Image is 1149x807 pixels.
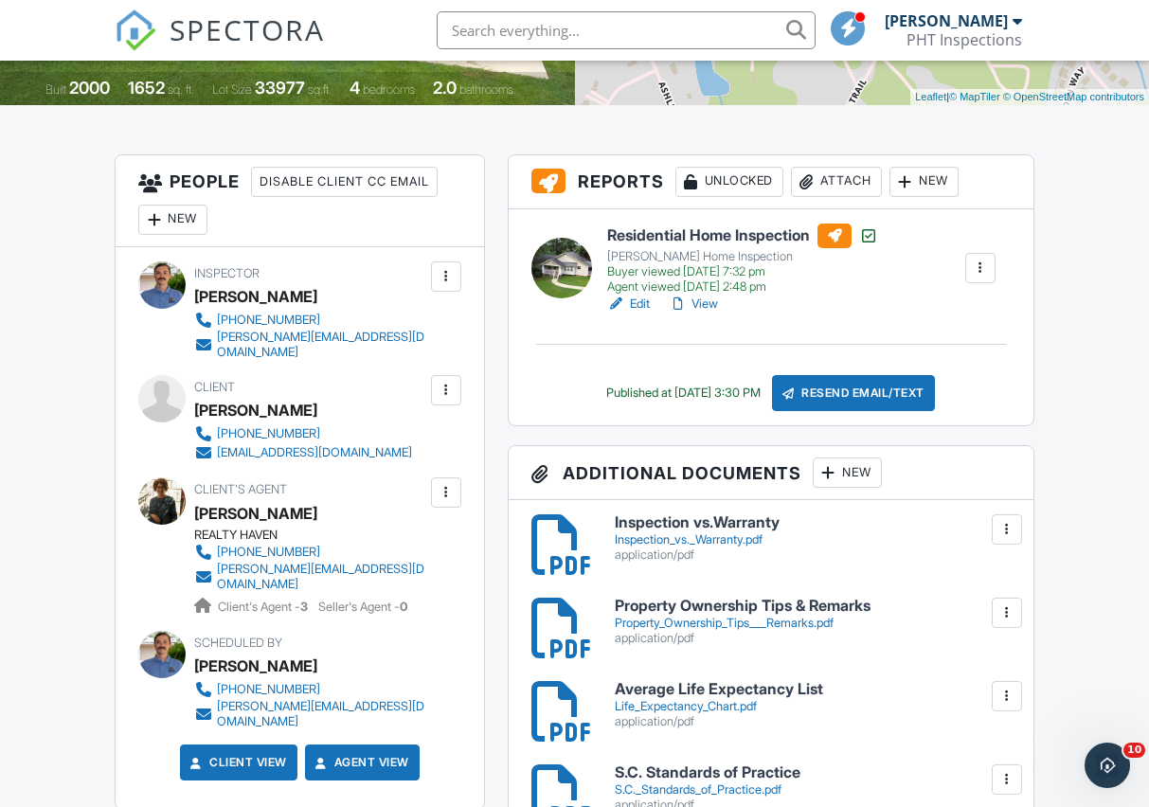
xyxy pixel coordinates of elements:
[615,782,1011,798] div: S.C._Standards_of_Practice.pdf
[433,78,457,98] div: 2.0
[615,681,1011,729] a: Average Life Expectancy List Life_Expectancy_Chart.pdf application/pdf
[217,699,425,729] div: [PERSON_NAME][EMAIL_ADDRESS][DOMAIN_NAME]
[194,636,282,650] span: Scheduled By
[1123,743,1145,758] span: 10
[615,598,1011,615] h6: Property Ownership Tips & Remarks
[607,279,878,295] div: Agent viewed [DATE] 2:48 pm
[1085,743,1130,788] iframe: Intercom live chat
[217,445,412,460] div: [EMAIL_ADDRESS][DOMAIN_NAME]
[615,681,1011,698] h6: Average Life Expectancy List
[437,11,816,49] input: Search everything...
[509,446,1033,500] h3: Additional Documents
[607,295,650,314] a: Edit
[1003,91,1144,102] a: © OpenStreetMap contributors
[607,224,878,248] h6: Residential Home Inspection
[170,9,325,49] span: SPECTORA
[194,424,412,443] a: [PHONE_NUMBER]
[138,205,207,235] div: New
[217,682,320,697] div: [PHONE_NUMBER]
[194,396,317,424] div: [PERSON_NAME]
[194,282,317,311] div: [PERSON_NAME]
[194,699,425,729] a: [PERSON_NAME][EMAIL_ADDRESS][DOMAIN_NAME]
[607,264,878,279] div: Buyer viewed [DATE] 7:32 pm
[300,600,308,614] strong: 3
[194,543,425,562] a: [PHONE_NUMBER]
[363,82,415,97] span: bedrooms
[194,562,425,592] a: [PERSON_NAME][EMAIL_ADDRESS][DOMAIN_NAME]
[813,457,882,488] div: New
[318,600,407,614] span: Seller's Agent -
[218,600,311,614] span: Client's Agent -
[459,82,513,97] span: bathrooms
[772,375,935,411] div: Resend Email/Text
[615,764,1011,781] h6: S.C. Standards of Practice
[615,598,1011,646] a: Property Ownership Tips & Remarks Property_Ownership_Tips___Remarks.pdf application/pdf
[128,78,165,98] div: 1652
[910,89,1149,105] div: |
[251,167,438,197] div: Disable Client CC Email
[308,82,332,97] span: sq.ft.
[255,78,305,98] div: 33977
[615,699,1011,714] div: Life_Expectancy_Chart.pdf
[194,380,235,394] span: Client
[607,224,878,296] a: Residential Home Inspection [PERSON_NAME] Home Inspection Buyer viewed [DATE] 7:32 pm Agent viewe...
[915,91,946,102] a: Leaflet
[194,311,425,330] a: [PHONE_NUMBER]
[194,499,317,528] a: [PERSON_NAME]
[194,266,260,280] span: Inspector
[45,82,66,97] span: Built
[907,30,1022,49] div: PHT Inspections
[194,330,425,360] a: [PERSON_NAME][EMAIL_ADDRESS][DOMAIN_NAME]
[615,547,1011,563] div: application/pdf
[217,330,425,360] div: [PERSON_NAME][EMAIL_ADDRESS][DOMAIN_NAME]
[675,167,783,197] div: Unlocked
[885,11,1008,30] div: [PERSON_NAME]
[889,167,959,197] div: New
[217,545,320,560] div: [PHONE_NUMBER]
[615,616,1011,631] div: Property_Ownership_Tips___Remarks.pdf
[509,155,1033,209] h3: Reports
[194,443,412,462] a: [EMAIL_ADDRESS][DOMAIN_NAME]
[212,82,252,97] span: Lot Size
[949,91,1000,102] a: © MapTiler
[607,249,878,264] div: [PERSON_NAME] Home Inspection
[350,78,360,98] div: 4
[615,631,1011,646] div: application/pdf
[194,528,440,543] div: REALTY HAVEN
[669,295,718,314] a: View
[168,82,194,97] span: sq. ft.
[606,386,761,401] div: Published at [DATE] 3:30 PM
[116,155,483,247] h3: People
[194,482,287,496] span: Client's Agent
[615,532,1011,547] div: Inspection_vs._Warranty.pdf
[615,514,1011,563] a: Inspection vs.Warranty Inspection_vs._Warranty.pdf application/pdf
[217,313,320,328] div: [PHONE_NUMBER]
[115,9,156,51] img: The Best Home Inspection Software - Spectora
[400,600,407,614] strong: 0
[187,753,287,772] a: Client View
[217,426,320,441] div: [PHONE_NUMBER]
[194,680,425,699] a: [PHONE_NUMBER]
[69,78,110,98] div: 2000
[615,714,1011,729] div: application/pdf
[217,562,425,592] div: [PERSON_NAME][EMAIL_ADDRESS][DOMAIN_NAME]
[615,514,1011,531] h6: Inspection vs.Warranty
[115,26,325,65] a: SPECTORA
[194,652,317,680] div: [PERSON_NAME]
[791,167,882,197] div: Attach
[312,753,409,772] a: Agent View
